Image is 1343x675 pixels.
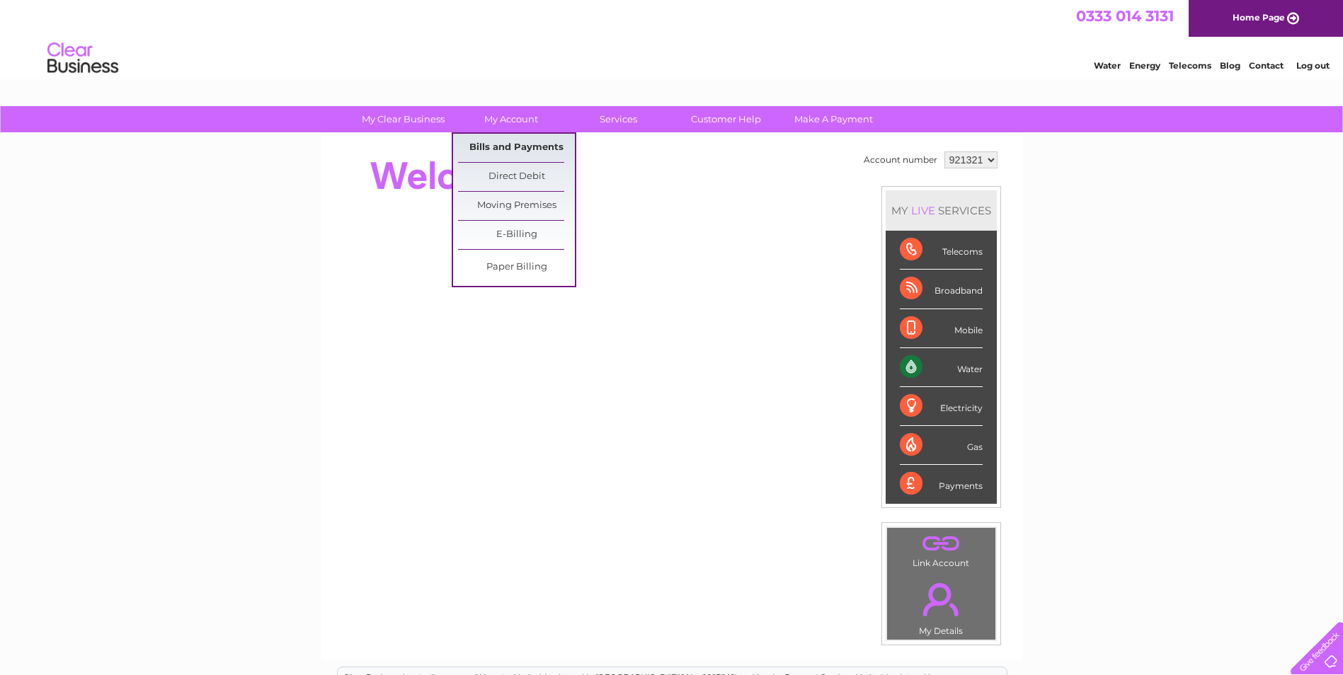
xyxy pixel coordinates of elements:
[886,190,997,231] div: MY SERVICES
[900,387,983,426] div: Electricity
[1129,60,1160,71] a: Energy
[47,37,119,80] img: logo.png
[345,106,462,132] a: My Clear Business
[886,527,996,572] td: Link Account
[775,106,892,132] a: Make A Payment
[900,309,983,348] div: Mobile
[458,221,575,249] a: E-Billing
[458,253,575,282] a: Paper Billing
[560,106,677,132] a: Services
[860,148,941,172] td: Account number
[668,106,784,132] a: Customer Help
[1076,7,1174,25] a: 0333 014 3131
[886,571,996,640] td: My Details
[900,348,983,387] div: Water
[458,134,575,162] a: Bills and Payments
[1169,60,1211,71] a: Telecoms
[458,192,575,220] a: Moving Premises
[900,231,983,270] div: Telecoms
[458,163,575,191] a: Direct Debit
[900,270,983,308] div: Broadband
[1094,60,1121,71] a: Water
[338,8,1007,69] div: Clear Business is a trading name of Verastar Limited (registered in [GEOGRAPHIC_DATA] No. 3667643...
[891,531,992,556] a: .
[900,465,983,503] div: Payments
[452,106,569,132] a: My Account
[1220,60,1240,71] a: Blog
[908,204,938,217] div: LIVE
[900,426,983,465] div: Gas
[1296,60,1330,71] a: Log out
[891,575,992,624] a: .
[1249,60,1284,71] a: Contact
